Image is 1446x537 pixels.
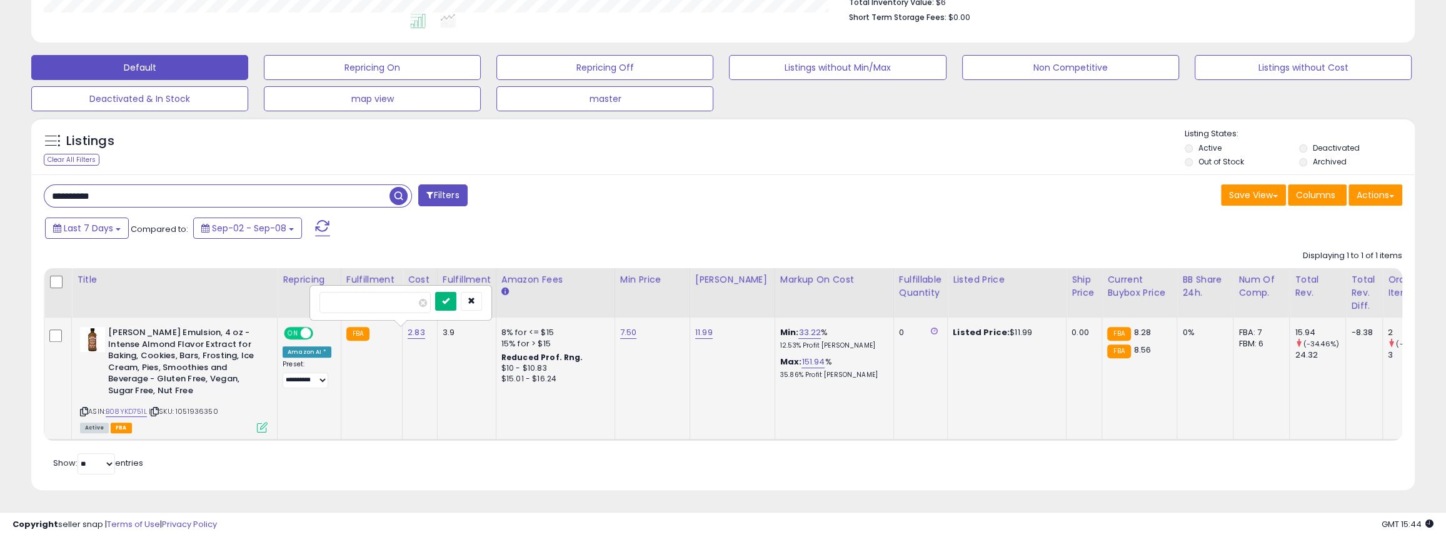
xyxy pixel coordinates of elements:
span: FBA [111,423,132,433]
label: Active [1198,143,1222,153]
div: Title [77,273,272,286]
a: 7.50 [620,326,637,339]
span: Sep-02 - Sep-08 [212,222,286,234]
th: The percentage added to the cost of goods (COGS) that forms the calculator for Min & Max prices. [775,268,893,318]
div: FBA: 7 [1238,327,1280,338]
div: Repricing [283,273,336,286]
a: 11.99 [695,326,713,339]
div: Fulfillment Cost [443,273,491,299]
div: Listed Price [953,273,1061,286]
div: $10 - $10.83 [501,363,605,374]
span: | SKU: 1051936350 [149,406,218,416]
a: 2.83 [408,326,425,339]
span: Show: entries [53,457,143,469]
div: Current Buybox Price [1107,273,1172,299]
span: Last 7 Days [64,222,113,234]
button: Repricing On [264,55,481,80]
span: Compared to: [131,223,188,235]
small: FBA [1107,344,1130,358]
p: 12.53% Profit [PERSON_NAME] [780,341,884,350]
div: 0.00 [1072,327,1092,338]
b: [PERSON_NAME] Emulsion, 4 oz - Intense Almond Flavor Extract for Baking, Cookies, Bars, Frosting,... [108,327,260,399]
a: B08YKD751L [106,406,147,417]
strong: Copyright [13,518,58,530]
small: FBA [1107,327,1130,341]
a: 33.22 [798,326,821,339]
div: Cost [408,273,432,286]
div: Num of Comp. [1238,273,1284,299]
button: Deactivated & In Stock [31,86,248,111]
button: Listings without Min/Max [729,55,946,80]
button: Columns [1288,184,1347,206]
small: FBA [346,327,369,341]
div: % [780,327,884,350]
button: map view [264,86,481,111]
div: Total Rev. Diff. [1351,273,1377,313]
div: 0 [899,327,938,338]
div: 8% for <= $15 [501,327,605,338]
span: $0.00 [948,11,970,23]
div: ASIN: [80,327,268,431]
div: 0% [1182,327,1223,338]
div: 3.9 [443,327,486,338]
div: BB Share 24h. [1182,273,1228,299]
div: Ordered Items [1388,273,1433,299]
div: seller snap | | [13,519,217,531]
b: Reduced Prof. Rng. [501,352,583,363]
span: ON [285,328,301,339]
div: 3 [1388,349,1438,361]
div: 2 [1388,327,1438,338]
button: Listings without Cost [1195,55,1412,80]
button: Filters [418,184,467,206]
label: Out of Stock [1198,156,1244,167]
div: -8.38 [1351,327,1373,338]
p: 35.86% Profit [PERSON_NAME] [780,371,884,379]
button: Sep-02 - Sep-08 [193,218,302,239]
img: 41HemU3fMKL._SL40_.jpg [80,327,105,352]
button: Default [31,55,248,80]
a: Terms of Use [107,518,160,530]
p: Listing States: [1185,128,1415,140]
span: 2025-09-16 15:44 GMT [1382,518,1433,530]
div: Min Price [620,273,685,286]
button: Last 7 Days [45,218,129,239]
div: $15.01 - $16.24 [501,374,605,384]
h5: Listings [66,133,114,150]
span: OFF [311,328,331,339]
div: $11.99 [953,327,1057,338]
div: 24.32 [1295,349,1345,361]
span: 8.28 [1134,326,1152,338]
small: (-33.33%) [1396,339,1431,349]
button: Repricing Off [496,55,713,80]
div: 15.94 [1295,327,1345,338]
div: [PERSON_NAME] [695,273,770,286]
div: Fulfillable Quantity [899,273,942,299]
a: 151.94 [801,356,825,368]
button: Actions [1348,184,1402,206]
div: Amazon AI * [283,346,331,358]
button: Save View [1221,184,1286,206]
small: Amazon Fees. [501,286,509,298]
span: Columns [1296,189,1335,201]
div: Amazon Fees [501,273,610,286]
div: Displaying 1 to 1 of 1 items [1303,250,1402,262]
span: 8.56 [1134,344,1152,356]
a: Privacy Policy [162,518,217,530]
div: % [780,356,884,379]
div: Total Rev. [1295,273,1340,299]
span: All listings currently available for purchase on Amazon [80,423,109,433]
div: FBM: 6 [1238,338,1280,349]
b: Max: [780,356,802,368]
div: Fulfillment [346,273,397,286]
small: (-34.46%) [1303,339,1338,349]
button: Non Competitive [962,55,1179,80]
b: Short Term Storage Fees: [849,12,946,23]
label: Deactivated [1313,143,1360,153]
div: Ship Price [1072,273,1097,299]
b: Listed Price: [953,326,1010,338]
div: 15% for > $15 [501,338,605,349]
div: Clear All Filters [44,154,99,166]
button: master [496,86,713,111]
div: Preset: [283,360,331,388]
label: Archived [1313,156,1347,167]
